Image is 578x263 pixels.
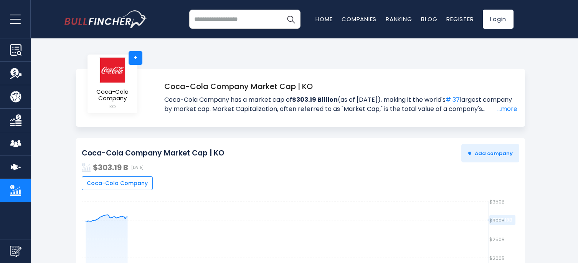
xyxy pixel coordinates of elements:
a: Home [315,15,332,23]
a: ...more [495,104,517,114]
img: logo [99,57,126,83]
strong: $303.19 Billion [292,95,338,104]
text: $200B [489,255,505,262]
span: Coca-Cola Company [94,89,131,101]
a: Go to homepage [64,10,147,28]
h1: Coca-Cola Company Market Cap | KO [164,81,517,92]
div: $303.19B [489,215,515,225]
a: Companies [342,15,377,23]
text: $250B [489,236,505,243]
a: Register [446,15,474,23]
img: bullfincher logo [64,10,147,28]
h2: Coca-Cola Company Market Cap | KO [82,149,224,158]
button: Search [281,10,301,29]
span: Coca-Cola Company [87,180,148,187]
a: Login [483,10,514,29]
a: Ranking [386,15,412,23]
text: $350B [489,198,505,205]
img: addasd [82,163,91,172]
a: Coca-Cola Company KO [93,57,132,111]
a: + [129,51,142,65]
strong: + [468,149,472,157]
span: Coca-Cola Company has a market cap of (as of [DATE]), making it the world's largest company by ma... [164,95,517,114]
strong: $303.19 B [93,162,128,173]
a: # 37 [446,95,460,104]
button: +Add company [461,144,519,162]
a: Blog [421,15,437,23]
span: Add company [468,150,513,157]
span: [DATE] [131,165,144,170]
small: KO [94,103,131,110]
